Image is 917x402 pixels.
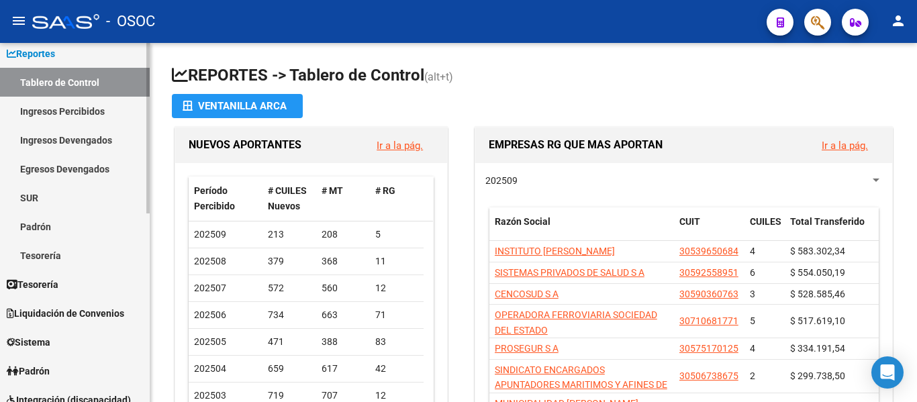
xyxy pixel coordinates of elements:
span: 202503 [194,390,226,401]
datatable-header-cell: CUIT [674,207,744,252]
span: $ 517.619,10 [790,315,845,326]
span: # CUILES Nuevos [268,185,307,211]
span: 30710681771 [679,315,738,326]
span: 30539650684 [679,246,738,256]
span: Liquidación de Convenios [7,306,124,321]
div: 572 [268,281,311,296]
div: 734 [268,307,311,323]
div: 388 [322,334,365,350]
datatable-header-cell: Período Percibido [189,177,262,221]
span: 202509 [194,229,226,240]
span: 30592558951 [679,267,738,278]
div: Open Intercom Messenger [871,356,904,389]
span: # RG [375,185,395,196]
span: CUILES [750,216,781,227]
span: 4 [750,343,755,354]
span: 2 [750,370,755,381]
span: Total Transferido [790,216,865,227]
div: 12 [375,281,418,296]
button: Ir a la pág. [366,133,434,158]
span: EMPRESAS RG QUE MAS APORTAN [489,138,663,151]
mat-icon: person [890,13,906,29]
span: 30590360763 [679,289,738,299]
div: Ventanilla ARCA [183,94,292,118]
datatable-header-cell: Total Transferido [785,207,879,252]
div: 83 [375,334,418,350]
span: 202505 [194,336,226,347]
div: 659 [268,361,311,376]
span: $ 299.738,50 [790,370,845,381]
span: 202507 [194,283,226,293]
h1: REPORTES -> Tablero de Control [172,64,896,88]
datatable-header-cell: # MT [316,177,370,221]
span: 202504 [194,363,226,374]
a: Ir a la pág. [822,140,868,152]
span: 3 [750,289,755,299]
span: 202508 [194,256,226,266]
button: Ir a la pág. [811,133,879,158]
span: Razón Social [495,216,550,227]
div: 663 [322,307,365,323]
datatable-header-cell: # RG [370,177,424,221]
span: CENCOSUD S A [495,289,559,299]
div: 617 [322,361,365,376]
span: 30575170125 [679,343,738,354]
a: Ir a la pág. [377,140,423,152]
datatable-header-cell: Razón Social [489,207,674,252]
span: Tesorería [7,277,58,292]
span: SISTEMAS PRIVADOS DE SALUD S A [495,267,644,278]
span: # MT [322,185,343,196]
span: PROSEGUR S A [495,343,559,354]
span: Reportes [7,46,55,61]
div: 42 [375,361,418,376]
span: Período Percibido [194,185,235,211]
span: 6 [750,267,755,278]
span: CUIT [679,216,700,227]
span: OPERADORA FERROVIARIA SOCIEDAD DEL ESTADO [495,309,657,336]
span: 4 [750,246,755,256]
span: - OSOC [106,7,155,36]
span: (alt+t) [424,70,453,83]
span: $ 583.302,34 [790,246,845,256]
div: 368 [322,254,365,269]
div: 560 [322,281,365,296]
div: 71 [375,307,418,323]
div: 213 [268,227,311,242]
span: 202506 [194,309,226,320]
div: 471 [268,334,311,350]
span: 202509 [485,175,518,186]
span: $ 334.191,54 [790,343,845,354]
span: $ 528.585,46 [790,289,845,299]
div: 379 [268,254,311,269]
datatable-header-cell: # CUILES Nuevos [262,177,316,221]
span: NUEVOS APORTANTES [189,138,301,151]
span: Padrón [7,364,50,379]
span: INSTITUTO [PERSON_NAME] [495,246,615,256]
div: 11 [375,254,418,269]
datatable-header-cell: CUILES [744,207,785,252]
span: 5 [750,315,755,326]
span: Sistema [7,335,50,350]
mat-icon: menu [11,13,27,29]
button: Ventanilla ARCA [172,94,303,118]
span: 30506738675 [679,370,738,381]
div: 5 [375,227,418,242]
div: 208 [322,227,365,242]
span: $ 554.050,19 [790,267,845,278]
